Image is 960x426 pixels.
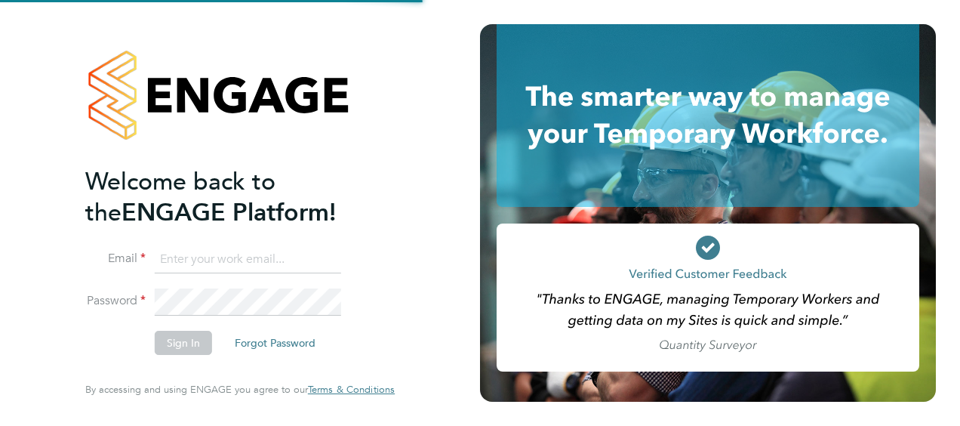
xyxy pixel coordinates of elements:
label: Email [85,251,146,267]
input: Enter your work email... [155,246,341,273]
span: By accessing and using ENGAGE you agree to our [85,383,395,396]
h2: ENGAGE Platform! [85,166,380,228]
label: Password [85,293,146,309]
span: Welcome back to the [85,167,275,227]
button: Sign In [155,331,212,355]
button: Forgot Password [223,331,328,355]
a: Terms & Conditions [308,384,395,396]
